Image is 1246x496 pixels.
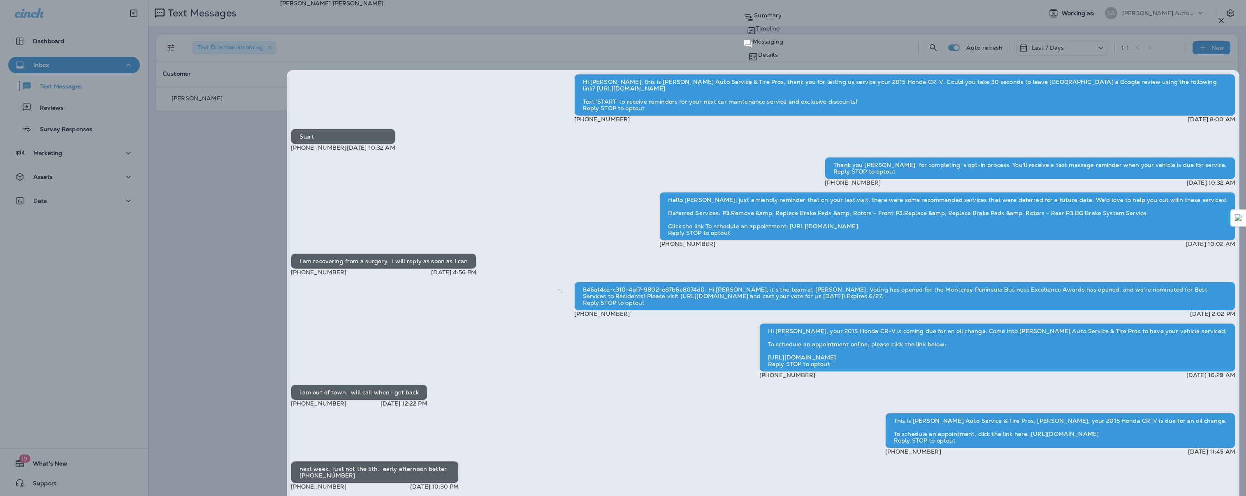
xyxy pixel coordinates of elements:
p: [DATE] 12:22 PM [381,400,427,407]
p: [PHONE_NUMBER] [574,116,630,123]
div: I am recovering from a surgery. I will reply as soon as I can [291,253,477,269]
p: [PHONE_NUMBER] [659,241,715,247]
p: Messaging [753,38,783,45]
p: [DATE] 2:02 PM [1190,311,1235,317]
p: [PHONE_NUMBER] [825,179,881,186]
div: This is [PERSON_NAME] Auto Service & Tire Pros, [PERSON_NAME], your 2015 Honda CR-V is due for an... [885,413,1235,448]
p: [DATE] 10:32 AM [1187,179,1235,186]
div: i am out of town. will call when i get back [291,385,427,400]
div: Hi [PERSON_NAME], this is [PERSON_NAME] Auto Service & Tire Pros, thank you for letting us servic... [574,74,1235,116]
p: [PHONE_NUMBER] [291,144,347,151]
img: Detect Auto [1235,214,1242,222]
p: [PHONE_NUMBER] [291,483,347,490]
p: Details [758,51,778,58]
p: Summary [754,12,782,19]
p: [DATE] 4:56 PM [431,269,476,276]
div: Hello [PERSON_NAME], just a friendly reminder that on your last visit, there were some recommende... [659,192,1235,241]
div: Thank you [PERSON_NAME], for completing 's opt-in process. You'll receive a text message reminder... [825,157,1235,179]
p: [DATE] 8:00 AM [1188,116,1235,123]
p: [DATE] 11:45 AM [1188,448,1235,455]
div: 846a14ce-c310-4af7-9802-e87b6e8074d0: Hi [PERSON_NAME], it’s the team at [PERSON_NAME]. Voting ha... [574,282,1235,311]
span: Sent [558,285,562,293]
p: [DATE] 10:30 PM [410,483,459,490]
p: [PHONE_NUMBER] [291,400,347,407]
p: Timeline [756,25,780,32]
p: [PHONE_NUMBER] [291,269,347,276]
div: next week. just not the 5th. early afternoon better [PHONE_NUMBER] [291,461,459,483]
div: Hi [PERSON_NAME], your 2015 Honda CR-V is coming due for an oil change. Come into [PERSON_NAME] A... [759,323,1235,372]
p: [DATE] 10:32 AM [347,144,395,151]
div: Start [291,129,395,144]
p: [DATE] 10:29 AM [1186,372,1235,378]
p: [PHONE_NUMBER] [885,448,941,455]
p: [PHONE_NUMBER] [574,311,630,317]
p: [DATE] 10:02 AM [1186,241,1235,247]
p: [PHONE_NUMBER] [759,372,815,378]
